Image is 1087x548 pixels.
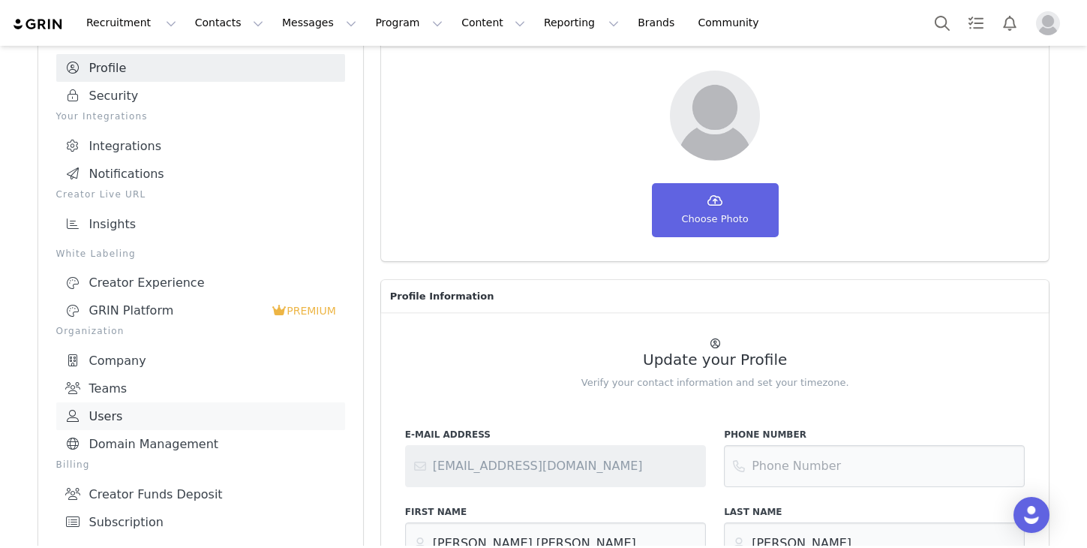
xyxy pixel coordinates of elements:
[56,110,345,123] p: Your Integrations
[287,305,336,317] span: PREMIUM
[405,351,1025,369] h2: Update your Profile
[682,212,749,227] span: Choose Photo
[724,445,1025,487] input: Phone Number
[56,324,345,338] p: Organization
[926,6,959,40] button: Search
[56,132,345,160] a: Integrations
[56,188,345,201] p: Creator Live URL
[993,6,1026,40] button: Notifications
[1027,11,1075,35] button: Profile
[390,289,494,304] span: Profile Information
[405,375,1025,390] p: Verify your contact information and set your timezone.
[56,508,345,536] a: Subscription
[452,6,534,40] button: Content
[405,505,706,519] label: First Name
[273,6,365,40] button: Messages
[1036,11,1060,35] img: placeholder-profile.jpg
[12,17,65,32] img: grin logo
[56,402,345,430] a: Users
[629,6,688,40] a: Brands
[56,54,345,82] a: Profile
[65,276,336,291] div: Creator Experience
[405,445,706,487] input: Contact support or your account administrator to change your email address
[56,269,345,297] a: Creator Experience
[56,82,345,110] a: Security
[724,505,1025,519] label: Last Name
[535,6,628,40] button: Reporting
[366,6,452,40] button: Program
[65,303,272,318] div: GRIN Platform
[670,71,760,161] img: Your picture
[56,375,345,402] a: Teams
[1013,497,1049,533] div: Open Intercom Messenger
[56,210,345,238] a: Insights
[56,347,345,375] a: Company
[56,430,345,458] a: Domain Management
[56,160,345,188] a: Notifications
[56,480,345,508] a: Creator Funds Deposit
[724,428,1025,441] label: Phone Number
[56,458,345,471] p: Billing
[689,6,775,40] a: Community
[186,6,272,40] button: Contacts
[56,247,345,260] p: White Labeling
[77,6,185,40] button: Recruitment
[56,297,345,324] a: GRIN Platform PREMIUM
[959,6,992,40] a: Tasks
[405,428,706,441] label: E-Mail Address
